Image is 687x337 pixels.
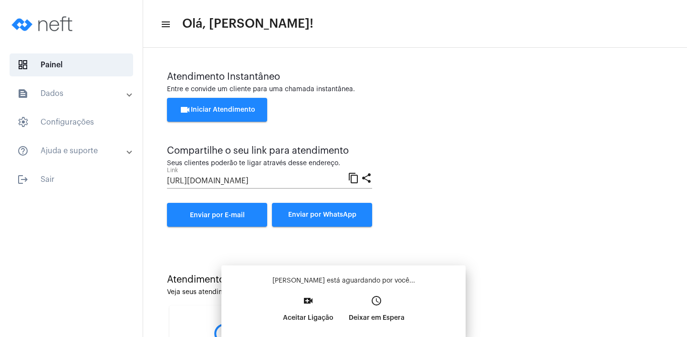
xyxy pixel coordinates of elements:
div: Atendimento Instantâneo [167,72,663,82]
p: Deixar em Espera [349,309,405,326]
mat-icon: access_time [371,295,382,306]
button: Aceitar Ligação [275,292,341,333]
mat-icon: content_copy [348,172,359,183]
div: Compartilhe o seu link para atendimento [167,146,372,156]
mat-icon: sidenav icon [160,19,170,30]
span: Configurações [10,111,133,134]
p: [PERSON_NAME] está aguardando por você... [229,276,458,285]
mat-icon: sidenav icon [17,174,29,185]
span: Enviar por E-mail [190,212,245,219]
img: logo-neft-novo-2.png [8,5,79,43]
div: Veja seus atendimentos em aberto. [167,289,663,296]
mat-icon: videocam [179,104,191,116]
mat-icon: sidenav icon [17,88,29,99]
mat-icon: video_call [302,295,314,306]
span: Olá, [PERSON_NAME]! [182,16,313,32]
mat-icon: share [361,172,372,183]
div: Atendimentos [167,274,663,285]
span: Iniciar Atendimento [179,106,255,113]
mat-panel-title: Ajuda e suporte [17,145,127,157]
span: sidenav icon [17,59,29,71]
p: Aceitar Ligação [283,309,333,326]
span: Enviar por WhatsApp [288,211,356,218]
div: Entre e convide um cliente para uma chamada instantânea. [167,86,663,93]
mat-panel-title: Dados [17,88,127,99]
span: Sair [10,168,133,191]
button: Deixar em Espera [341,292,412,333]
mat-icon: sidenav icon [17,145,29,157]
div: Seus clientes poderão te ligar através desse endereço. [167,160,372,167]
span: Painel [10,53,133,76]
span: sidenav icon [17,116,29,128]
